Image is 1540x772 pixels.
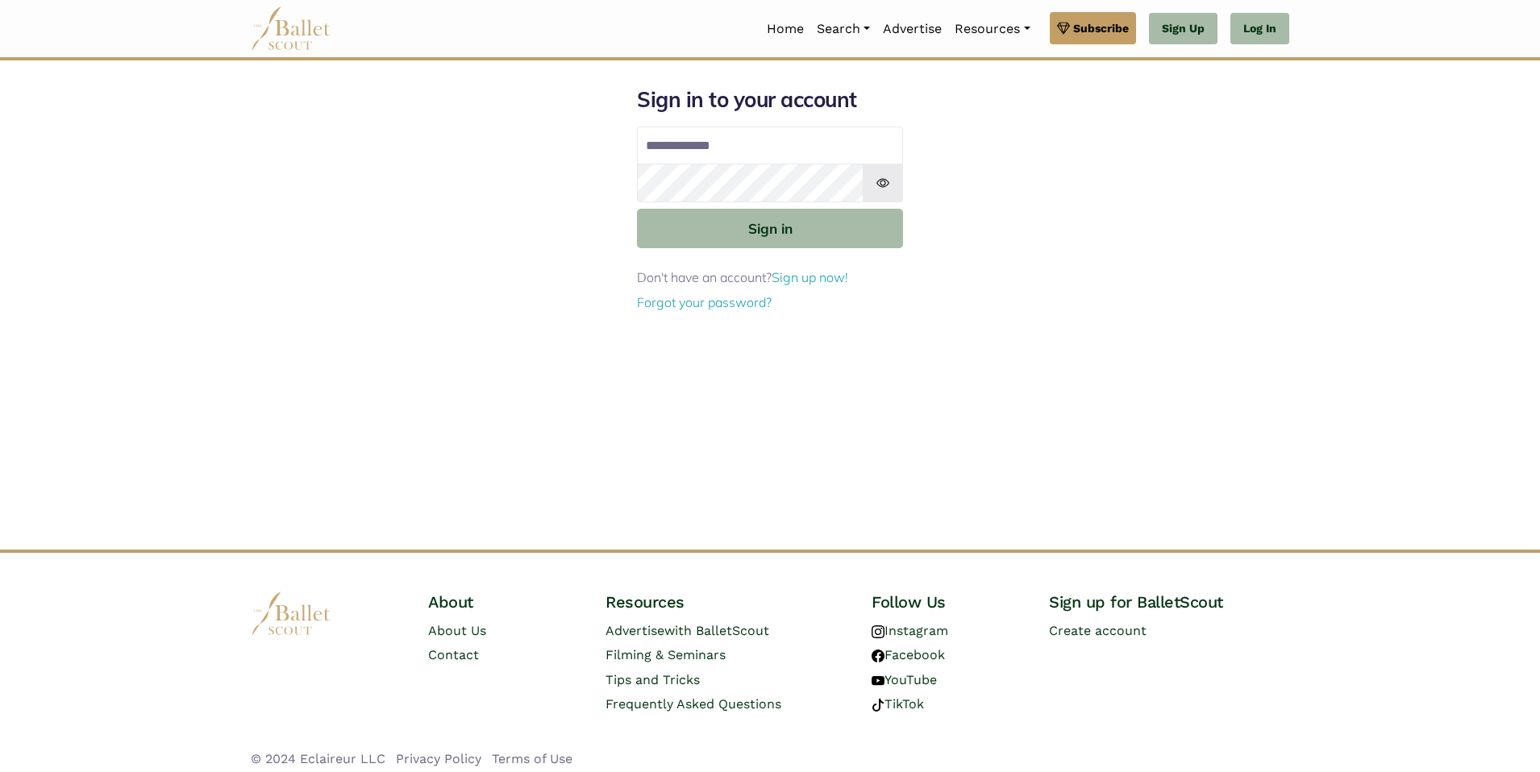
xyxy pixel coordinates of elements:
[428,647,479,662] a: Contact
[760,12,810,46] a: Home
[606,591,846,612] h4: Resources
[637,268,903,288] p: Don't have an account?
[606,623,769,638] a: Advertisewith BalletScout
[428,623,486,638] a: About Us
[1049,623,1147,638] a: Create account
[251,749,385,770] li: © 2024 Eclaireur LLC
[872,591,1023,612] h4: Follow Us
[637,294,772,310] a: Forgot your password?
[396,751,481,766] a: Privacy Policy
[772,269,848,285] a: Sign up now!
[664,623,769,638] span: with BalletScout
[606,696,781,712] a: Frequently Asked Questions
[637,86,903,114] h1: Sign in to your account
[428,591,580,612] h4: About
[872,625,884,638] img: instagram logo
[872,672,937,687] a: YouTube
[251,591,331,636] img: logo
[606,647,726,662] a: Filming & Seminars
[1057,19,1070,37] img: gem.svg
[948,12,1036,46] a: Resources
[872,623,948,638] a: Instagram
[872,647,945,662] a: Facebook
[1073,19,1129,37] span: Subscribe
[1050,12,1136,44] a: Subscribe
[1149,13,1217,45] a: Sign Up
[872,650,884,662] img: facebook logo
[1230,13,1289,45] a: Log In
[492,751,572,766] a: Terms of Use
[1049,591,1289,612] h4: Sign up for BalletScout
[810,12,876,46] a: Search
[872,696,924,712] a: TikTok
[872,699,884,712] img: tiktok logo
[876,12,948,46] a: Advertise
[637,209,903,248] button: Sign in
[606,672,700,687] a: Tips and Tricks
[872,674,884,687] img: youtube logo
